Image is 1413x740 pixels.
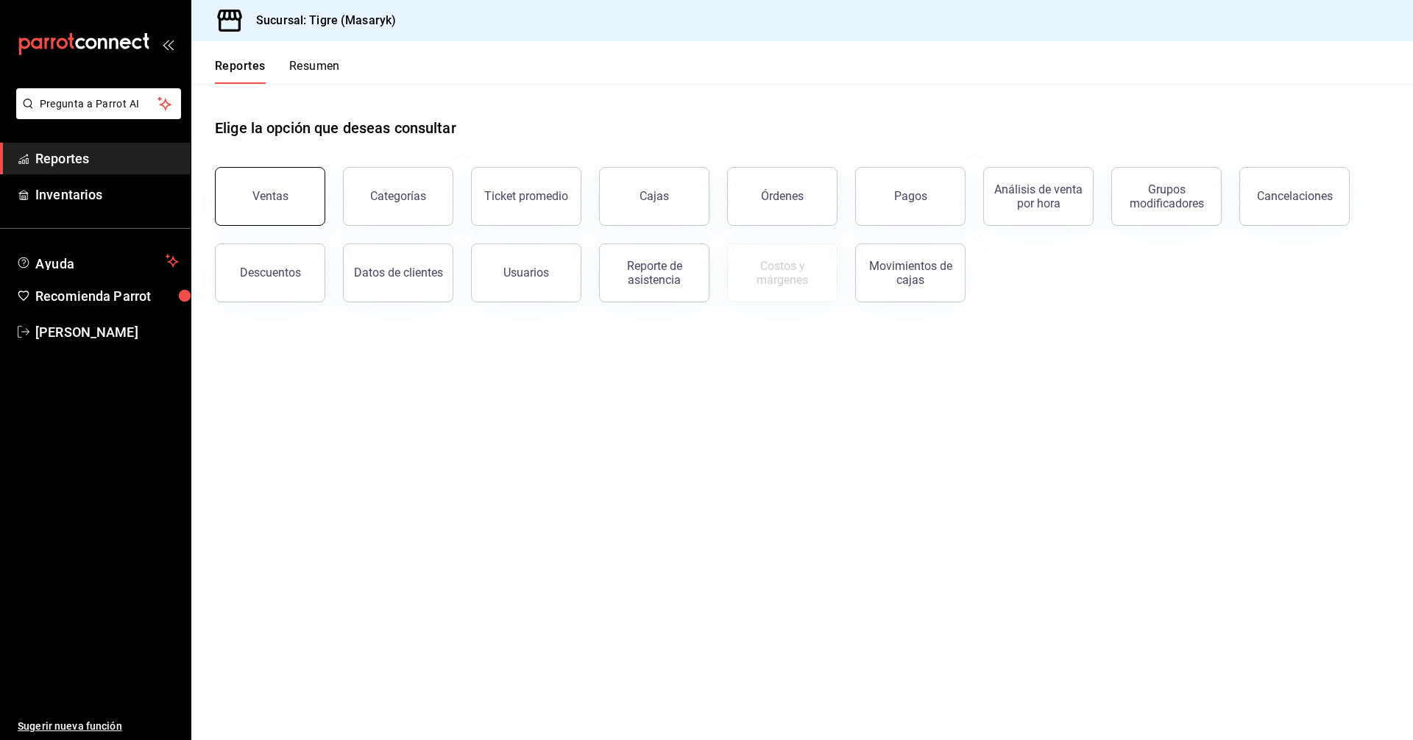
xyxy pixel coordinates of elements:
span: Inventarios [35,185,179,204]
div: Reporte de asistencia [609,259,700,287]
button: Ticket promedio [471,167,581,226]
button: Órdenes [727,167,837,226]
span: Reportes [35,149,179,168]
div: Usuarios [503,266,549,280]
button: Cancelaciones [1239,167,1350,226]
h3: Sucursal: Tigre (Masaryk) [244,12,396,29]
button: open_drawer_menu [162,38,174,50]
button: Categorías [343,167,453,226]
button: Pregunta a Parrot AI [16,88,181,119]
span: Ayuda [35,252,160,270]
div: Cancelaciones [1257,189,1333,203]
button: Usuarios [471,243,581,302]
div: Movimientos de cajas [865,259,956,287]
button: Reporte de asistencia [599,243,709,302]
button: Resumen [289,59,340,84]
div: Pagos [894,189,927,203]
div: Descuentos [240,266,301,280]
button: Contrata inventarios para ver este reporte [727,243,837,302]
div: Grupos modificadores [1121,182,1212,210]
button: Grupos modificadores [1111,167,1222,226]
button: Reportes [215,59,266,84]
div: Órdenes [761,189,804,203]
button: Datos de clientes [343,243,453,302]
span: [PERSON_NAME] [35,322,179,342]
div: navigation tabs [215,59,340,84]
div: Cajas [640,188,670,205]
div: Ventas [252,189,288,203]
span: Recomienda Parrot [35,286,179,306]
div: Costos y márgenes [737,259,828,287]
div: Categorías [370,189,426,203]
h1: Elige la opción que deseas consultar [215,117,456,139]
a: Cajas [599,167,709,226]
button: Ventas [215,167,325,226]
button: Movimientos de cajas [855,243,966,302]
button: Pagos [855,167,966,226]
span: Pregunta a Parrot AI [40,96,158,112]
button: Descuentos [215,243,325,302]
button: Análisis de venta por hora [983,167,1094,226]
div: Análisis de venta por hora [993,182,1084,210]
span: Sugerir nueva función [18,719,179,734]
div: Datos de clientes [354,266,443,280]
div: Ticket promedio [484,189,568,203]
a: Pregunta a Parrot AI [10,107,181,122]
